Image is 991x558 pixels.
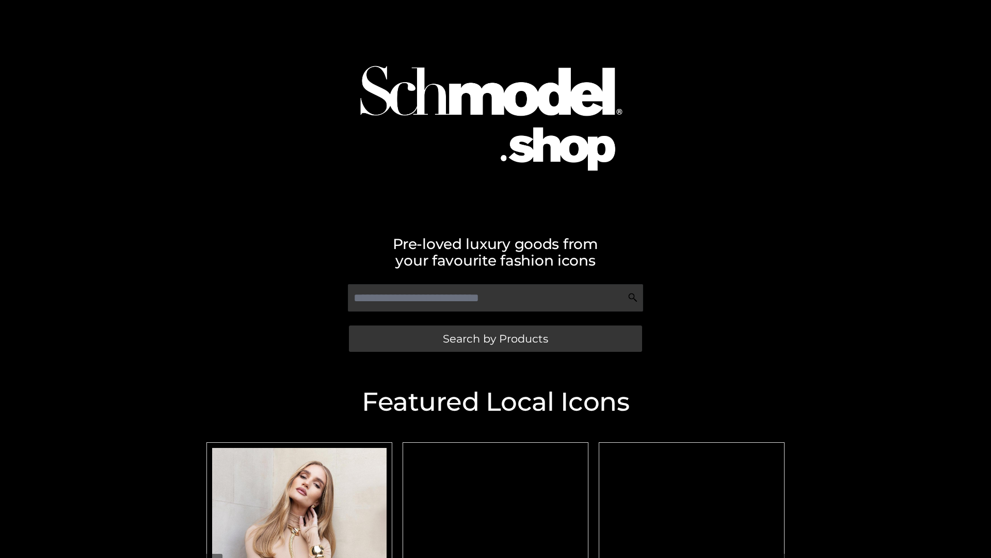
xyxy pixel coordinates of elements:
h2: Featured Local Icons​ [201,389,790,415]
img: Search Icon [628,292,638,303]
a: Search by Products [349,326,642,352]
span: Search by Products [443,333,548,344]
h2: Pre-loved luxury goods from your favourite fashion icons [201,236,790,269]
